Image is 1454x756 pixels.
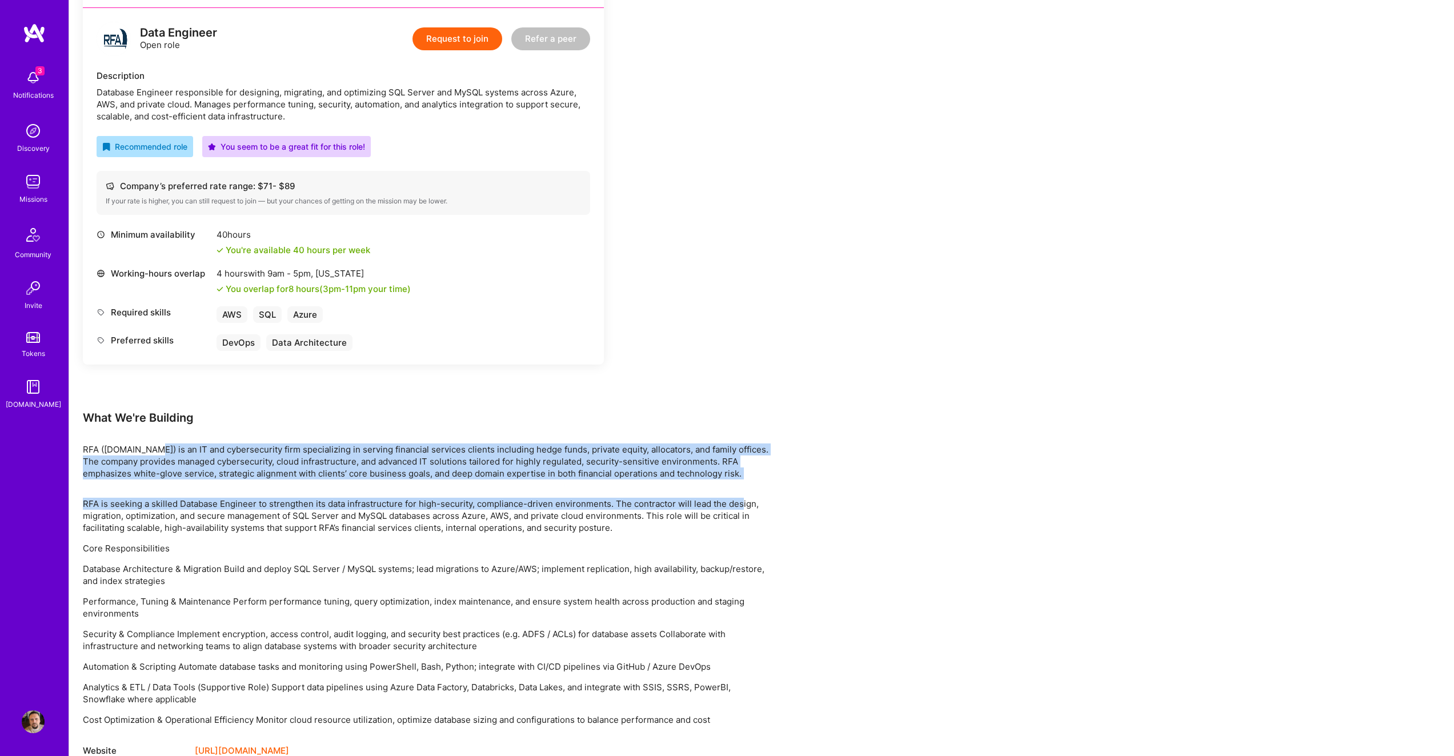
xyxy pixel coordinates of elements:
[287,306,323,323] div: Azure
[217,229,370,241] div: 40 hours
[83,661,768,673] p: Automation & Scripting Automate database tasks and monitoring using PowerShell, Bash, Python; int...
[97,269,105,278] i: icon World
[217,244,370,256] div: You're available 40 hours per week
[13,89,54,101] div: Notifications
[217,267,411,279] div: 4 hours with [US_STATE]
[22,66,45,89] img: bell
[97,70,590,82] div: Description
[102,141,187,153] div: Recommended role
[83,443,768,479] p: RFA ([DOMAIN_NAME]) is an IT and cybersecurity firm specializing in serving financial services cl...
[97,230,105,239] i: icon Clock
[15,249,51,261] div: Community
[23,23,46,43] img: logo
[83,628,768,652] p: Security & Compliance Implement encryption, access control, audit logging, and security best prac...
[97,267,211,279] div: Working-hours overlap
[22,375,45,398] img: guide book
[97,86,590,122] div: Database Engineer responsible for designing, migrating, and optimizing SQL Server and MySQL syste...
[106,180,581,192] div: Company’s preferred rate range: $ 71 - $ 89
[19,193,47,205] div: Missions
[106,182,114,190] i: icon Cash
[26,332,40,343] img: tokens
[106,197,581,206] div: If your rate is higher, you can still request to join — but your chances of getting on the missio...
[17,142,50,154] div: Discovery
[511,27,590,50] button: Refer a peer
[83,595,768,619] p: Performance, Tuning & Maintenance Perform performance tuning, query optimization, index maintenan...
[97,229,211,241] div: Minimum availability
[323,283,366,294] span: 3pm - 11pm
[83,410,768,425] div: What We're Building
[266,334,353,351] div: Data Architecture
[253,306,282,323] div: SQL
[97,306,211,318] div: Required skills
[83,542,768,554] p: Core Responsibilities
[217,334,261,351] div: DevOps
[22,710,45,733] img: User Avatar
[217,247,223,254] i: icon Check
[208,141,365,153] div: You seem to be a great fit for this role!
[217,306,247,323] div: AWS
[226,283,411,295] div: You overlap for 8 hours ( your time)
[140,27,217,39] div: Data Engineer
[97,308,105,317] i: icon Tag
[22,277,45,299] img: Invite
[83,681,768,705] p: Analytics & ETL / Data Tools (Supportive Role) Support data pipelines using Azure Data Factory, D...
[22,119,45,142] img: discovery
[97,336,105,345] i: icon Tag
[35,66,45,75] span: 3
[412,27,502,50] button: Request to join
[140,27,217,51] div: Open role
[83,714,768,726] p: Cost Optimization & Operational Efficiency Monitor cloud resource utilization, optimize database ...
[83,498,768,534] p: RFA is seeking a skilled Database Engineer to strengthen its data infrastructure for high-securit...
[217,286,223,293] i: icon Check
[19,221,47,249] img: Community
[208,143,216,151] i: icon PurpleStar
[83,563,768,587] p: Database Architecture & Migration Build and deploy SQL Server / MySQL systems; lead migrations to...
[97,22,131,56] img: logo
[22,170,45,193] img: teamwork
[265,268,315,279] span: 9am - 5pm ,
[6,398,61,410] div: [DOMAIN_NAME]
[19,710,47,733] a: User Avatar
[102,143,110,151] i: icon RecommendedBadge
[22,347,45,359] div: Tokens
[97,334,211,346] div: Preferred skills
[25,299,42,311] div: Invite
